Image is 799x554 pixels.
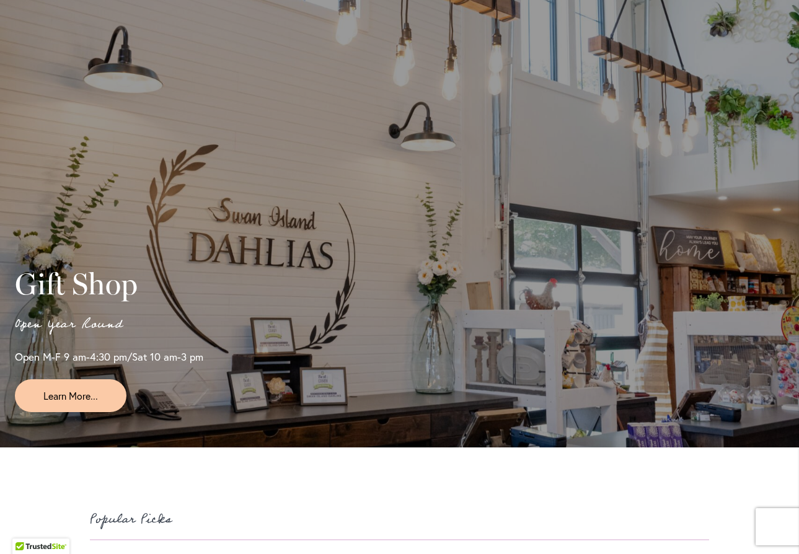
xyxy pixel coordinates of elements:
[90,509,709,530] h2: Popular Picks
[15,312,123,336] span: Open Year Round
[43,389,98,403] span: Learn More...
[15,379,126,412] a: Learn More...
[15,350,203,364] span: Open M-F 9 am-4:30 pm/Sat 10 am-3 pm
[15,266,138,302] span: Gift Shop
